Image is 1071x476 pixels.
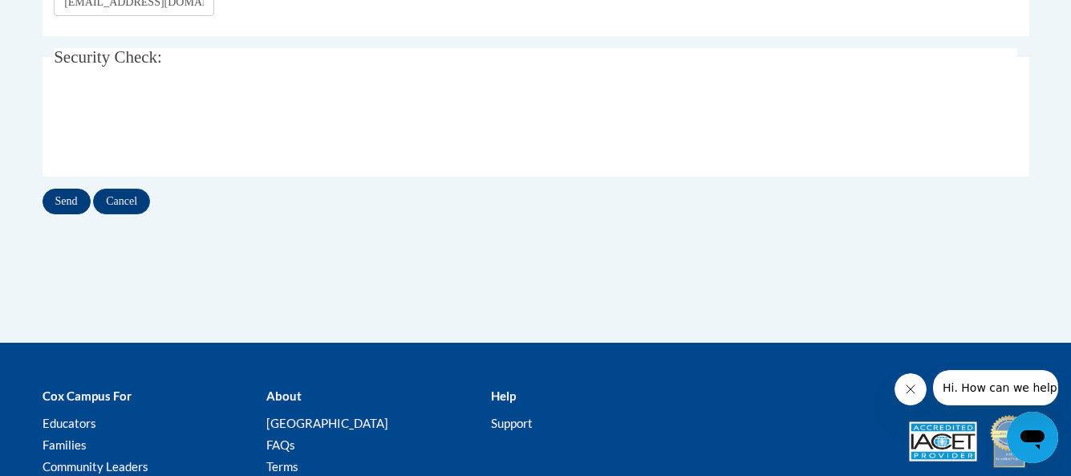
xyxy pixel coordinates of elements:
a: FAQs [266,437,295,452]
img: Accredited IACET® Provider [909,421,977,462]
a: Educators [43,416,96,430]
input: Send [43,189,91,214]
b: Cox Campus For [43,389,132,403]
a: Support [491,416,533,430]
iframe: Button to launch messaging window [1007,412,1058,463]
iframe: Close message [895,373,927,405]
img: IDA® Accredited [989,413,1029,470]
b: Help [491,389,516,403]
span: Security Check: [54,47,162,67]
a: [GEOGRAPHIC_DATA] [266,416,388,430]
iframe: reCAPTCHA [54,94,298,157]
b: About [266,389,302,403]
iframe: Message from company [933,370,1058,405]
a: Families [43,437,87,452]
span: Hi. How can we help? [10,11,130,24]
input: Cancel [93,189,150,214]
a: Terms [266,459,298,474]
a: Community Leaders [43,459,148,474]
